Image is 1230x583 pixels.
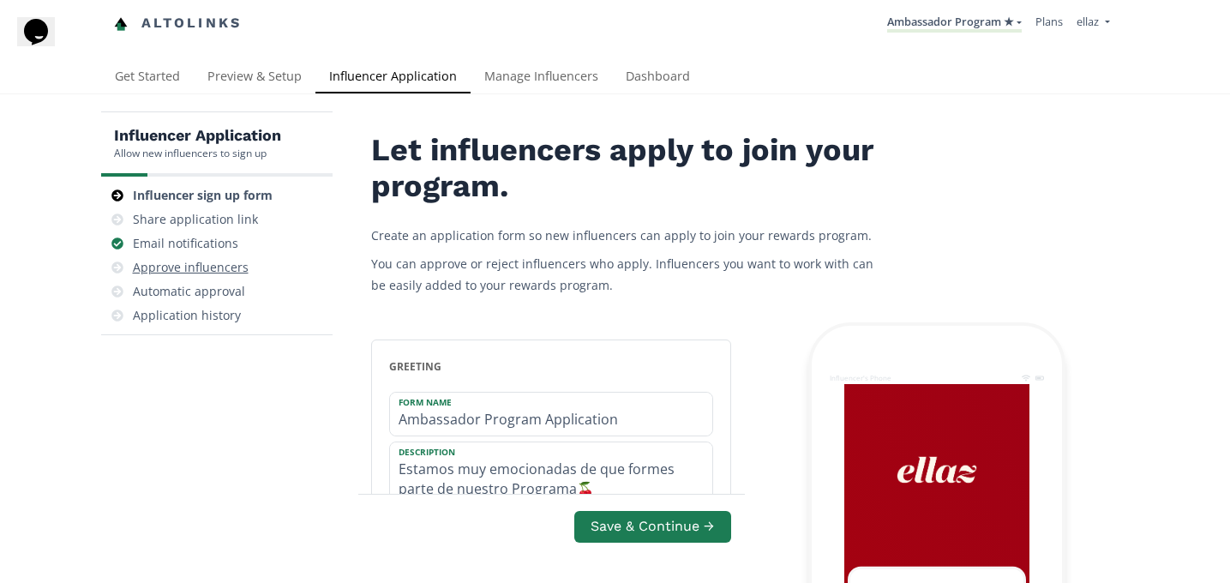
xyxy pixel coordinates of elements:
[371,253,885,296] p: You can approve or reject influencers who apply. Influencers you want to work with can be easily ...
[114,9,243,38] a: Altolinks
[133,307,241,324] div: Application history
[114,146,281,160] div: Allow new influencers to sign up
[133,211,258,228] div: Share application link
[887,420,986,519] img: nKmKAABZpYV7
[133,187,273,204] div: Influencer sign up form
[390,393,695,408] label: Form Name
[133,259,249,276] div: Approve influencers
[574,511,730,543] button: Save & Continue →
[133,235,238,252] div: Email notifications
[315,61,471,95] a: Influencer Application
[133,283,245,300] div: Automatic approval
[371,225,885,246] p: Create an application form so new influencers can apply to join your rewards program.
[371,133,885,204] h2: Let influencers apply to join your program.
[612,61,704,95] a: Dashboard
[101,61,194,95] a: Get Started
[114,125,281,146] h5: Influencer Application
[389,359,441,374] span: greeting
[887,14,1022,33] a: Ambassador Program ★
[1077,14,1099,29] span: ellaz
[194,61,315,95] a: Preview & Setup
[390,442,695,458] label: Description
[1035,14,1063,29] a: Plans
[17,17,72,69] iframe: chat widget
[471,61,612,95] a: Manage Influencers
[1077,14,1109,33] a: ellaz
[114,17,128,31] img: favicon-32x32.png
[830,373,891,382] div: Influencer's Phone
[390,442,712,506] textarea: Estamos muy emocionadas de que formes parte de nuestro Programa🍒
